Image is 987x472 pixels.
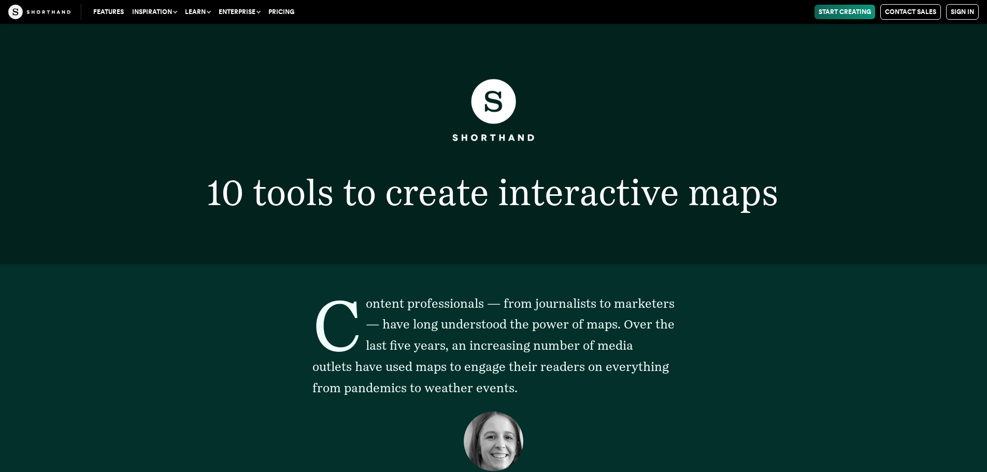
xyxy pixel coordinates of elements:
[312,296,675,395] span: Content professionals — from journalists to marketers — have long understood the power of maps. O...
[181,5,214,19] button: Learn
[156,175,830,211] h1: 10 tools to create interactive maps
[128,5,181,19] button: Inspiration
[264,5,298,19] a: Pricing
[880,4,941,20] a: Contact Sales
[814,5,875,19] a: Start Creating
[946,4,979,20] a: Sign in
[8,5,70,19] img: The Craft
[214,5,264,19] button: Enterprise
[89,5,128,19] a: Features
